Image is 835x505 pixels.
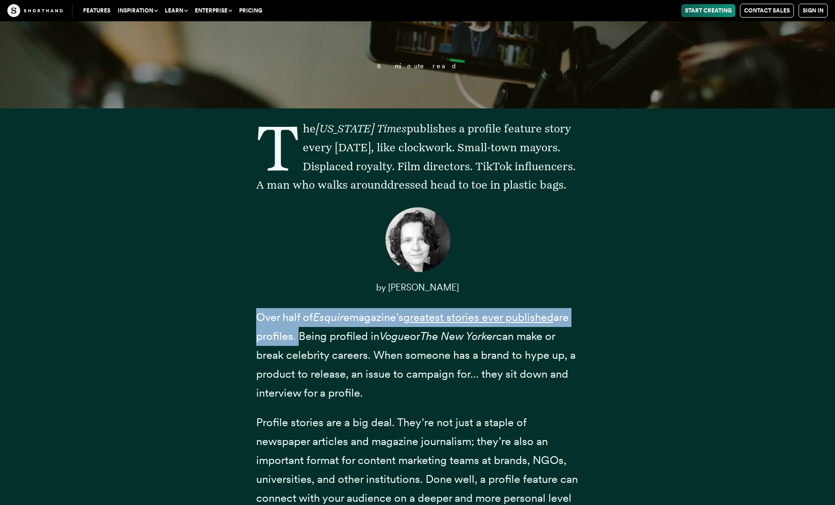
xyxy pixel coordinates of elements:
[191,4,235,17] button: Enterprise
[799,4,828,18] a: Sign in
[564,178,566,191] span: .
[256,310,576,399] span: are profiles. Being profiled in or can make or break celebrity careers. When someone has a brand ...
[313,310,349,324] em: Esquire
[379,329,410,343] em: Vogue
[383,206,452,275] img: Picture of the author, Corinna Keefe
[403,310,553,324] a: greatest stories ever published
[376,282,459,293] span: by [PERSON_NAME]
[161,4,191,17] button: Learn
[387,178,564,191] a: dressed head to toe in plastic bags
[7,4,63,17] img: The Craft
[316,122,407,135] em: [US_STATE] Times
[117,63,717,70] p: 6 minute read
[420,329,496,343] em: The New Yorker
[235,4,266,17] a: Pricing
[740,4,794,18] a: Contact Sales
[681,4,735,17] a: Start Creating
[79,4,114,17] a: Features
[256,122,576,191] span: The publishes a profile feature story every [DATE], like clockwork. Small-town mayors. Displaced ...
[256,310,403,324] span: Over half of magazine’s
[114,4,161,17] button: Inspiration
